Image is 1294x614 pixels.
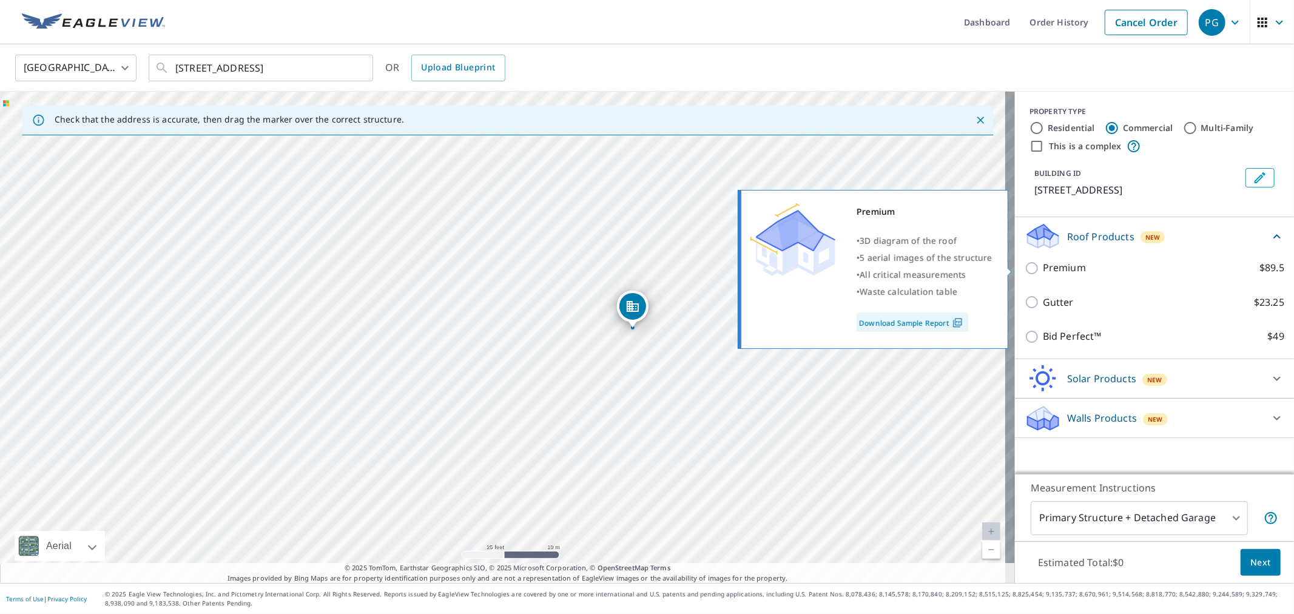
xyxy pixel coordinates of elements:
[1028,549,1134,576] p: Estimated Total: $0
[650,563,670,572] a: Terms
[1259,260,1284,275] p: $89.5
[22,13,165,32] img: EV Logo
[1268,329,1284,344] p: $49
[598,563,649,572] a: OpenStreetMap
[1148,414,1163,424] span: New
[857,232,992,249] div: •
[1145,232,1161,242] span: New
[1241,549,1281,576] button: Next
[6,595,44,603] a: Terms of Use
[857,312,968,332] a: Download Sample Report
[1043,329,1102,344] p: Bid Perfect™
[1034,168,1081,178] p: BUILDING ID
[857,283,992,300] div: •
[1049,140,1122,152] label: This is a complex
[857,203,992,220] div: Premium
[1043,295,1074,310] p: Gutter
[1025,403,1284,433] div: Walls ProductsNew
[1034,183,1241,197] p: [STREET_ADDRESS]
[860,235,957,246] span: 3D diagram of the roof
[175,51,348,85] input: Search by address or latitude-longitude
[860,252,992,263] span: 5 aerial images of the structure
[860,286,957,297] span: Waste calculation table
[55,114,404,125] p: Check that the address is accurate, then drag the marker over the correct structure.
[47,595,87,603] a: Privacy Policy
[1029,106,1279,117] div: PROPERTY TYPE
[1048,122,1095,134] label: Residential
[972,112,988,128] button: Close
[1254,295,1284,310] p: $23.25
[15,531,105,561] div: Aerial
[857,266,992,283] div: •
[385,55,505,81] div: OR
[750,203,835,276] img: Premium
[345,563,670,573] span: © 2025 TomTom, Earthstar Geographics SIO, © 2025 Microsoft Corporation, ©
[1043,260,1086,275] p: Premium
[1123,122,1173,134] label: Commercial
[1025,222,1284,251] div: Roof ProductsNew
[1264,511,1278,525] span: Your report will include the primary structure and a detached garage if one exists.
[1031,501,1248,535] div: Primary Structure + Detached Garage
[1067,411,1137,425] p: Walls Products
[1067,371,1136,386] p: Solar Products
[1147,375,1162,385] span: New
[1025,364,1284,393] div: Solar ProductsNew
[411,55,505,81] a: Upload Blueprint
[1031,481,1278,495] p: Measurement Instructions
[1067,229,1134,244] p: Roof Products
[6,595,87,602] p: |
[1199,9,1225,36] div: PG
[105,590,1288,608] p: © 2025 Eagle View Technologies, Inc. and Pictometry International Corp. All Rights Reserved. Repo...
[421,60,495,75] span: Upload Blueprint
[982,541,1000,559] a: Current Level 20, Zoom Out
[1245,168,1275,187] button: Edit building 1
[15,51,136,85] div: [GEOGRAPHIC_DATA]
[857,249,992,266] div: •
[1201,122,1254,134] label: Multi-Family
[1105,10,1188,35] a: Cancel Order
[949,317,966,328] img: Pdf Icon
[1250,555,1271,570] span: Next
[42,531,75,561] div: Aerial
[860,269,966,280] span: All critical measurements
[982,522,1000,541] a: Current Level 20, Zoom In Disabled
[617,291,649,328] div: Dropped pin, building 1, Commercial property, 125 Forge Ln Marshfield, MA 02050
